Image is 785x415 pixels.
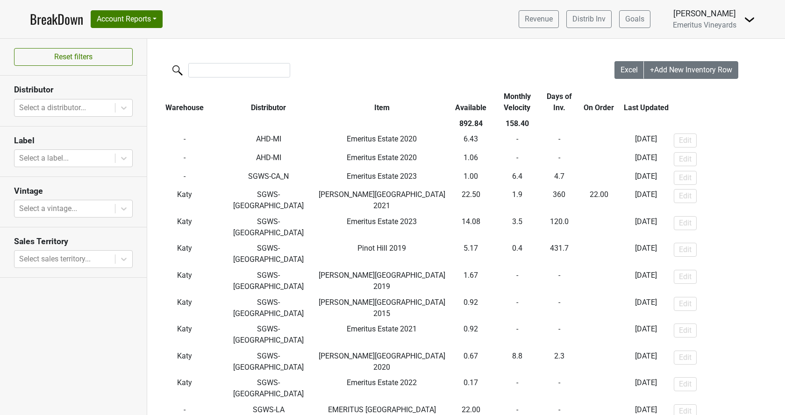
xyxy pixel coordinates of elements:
[621,89,671,116] th: Last Updated: activate to sort column ascending
[449,169,493,187] td: 1.00
[14,237,133,246] h3: Sales Territory
[577,187,621,214] td: -
[222,348,315,375] td: SGWS-[GEOGRAPHIC_DATA]
[542,214,577,241] td: 120.0
[319,271,445,291] span: [PERSON_NAME][GEOGRAPHIC_DATA] 2019
[449,89,493,116] th: Available: activate to sort column ascending
[674,216,697,230] button: Edit
[542,348,577,375] td: 2.3
[493,267,542,295] td: -
[222,321,315,348] td: SGWS-[GEOGRAPHIC_DATA]
[674,171,697,185] button: Edit
[493,321,542,348] td: -
[222,241,315,268] td: SGWS-[GEOGRAPHIC_DATA]
[493,375,542,402] td: -
[147,348,222,375] td: Katy
[674,324,697,338] button: Edit
[621,267,671,295] td: [DATE]
[619,10,650,28] a: Goals
[14,136,133,146] h3: Label
[449,132,493,150] td: 6.43
[493,150,542,169] td: -
[621,169,671,187] td: [DATE]
[577,214,621,241] td: -
[577,348,621,375] td: -
[674,243,697,257] button: Edit
[566,10,612,28] a: Distrib Inv
[674,189,697,203] button: Edit
[222,187,315,214] td: SGWS-[GEOGRAPHIC_DATA]
[577,375,621,402] td: -
[644,61,738,79] button: +Add New Inventory Row
[147,187,222,214] td: Katy
[357,244,406,253] span: Pinot Hill 2019
[347,153,417,162] span: Emeritus Estate 2020
[673,21,736,29] span: Emeritus Vineyards
[222,267,315,295] td: SGWS-[GEOGRAPHIC_DATA]
[347,172,417,181] span: Emeritus Estate 2023
[319,352,445,372] span: [PERSON_NAME][GEOGRAPHIC_DATA] 2020
[577,169,621,187] td: -
[449,150,493,169] td: 1.06
[319,190,445,210] span: [PERSON_NAME][GEOGRAPHIC_DATA] 2021
[542,321,577,348] td: -
[449,116,493,132] th: 892.84
[621,241,671,268] td: [DATE]
[147,267,222,295] td: Katy
[744,14,755,25] img: Dropdown Menu
[542,375,577,402] td: -
[674,134,697,148] button: Edit
[449,187,493,214] td: 22.50
[449,241,493,268] td: 5.17
[673,7,736,20] div: [PERSON_NAME]
[222,89,315,116] th: Distributor: activate to sort column ascending
[493,132,542,150] td: -
[222,375,315,402] td: SGWS-[GEOGRAPHIC_DATA]
[577,132,621,150] td: -
[621,295,671,322] td: [DATE]
[519,10,559,28] a: Revenue
[542,187,577,214] td: 360
[674,152,697,166] button: Edit
[493,348,542,375] td: 8.8
[147,132,222,150] td: -
[14,48,133,66] button: Reset filters
[449,375,493,402] td: 0.17
[147,375,222,402] td: Katy
[542,267,577,295] td: -
[542,150,577,169] td: -
[222,132,315,150] td: AHD-MI
[449,214,493,241] td: 14.08
[577,241,621,268] td: -
[319,298,445,318] span: [PERSON_NAME][GEOGRAPHIC_DATA] 2015
[449,348,493,375] td: 0.67
[493,295,542,322] td: -
[577,321,621,348] td: -
[577,89,621,116] th: On Order: activate to sort column ascending
[147,295,222,322] td: Katy
[621,150,671,169] td: [DATE]
[315,89,449,116] th: Item: activate to sort column ascending
[542,169,577,187] td: 4.7
[577,295,621,322] td: -
[222,295,315,322] td: SGWS-[GEOGRAPHIC_DATA]
[493,241,542,268] td: 0.4
[493,169,542,187] td: 6.4
[222,214,315,241] td: SGWS-[GEOGRAPHIC_DATA]
[542,295,577,322] td: -
[493,214,542,241] td: 3.5
[30,9,83,29] a: BreakDown
[147,214,222,241] td: Katy
[147,150,222,169] td: -
[614,61,644,79] button: Excel
[621,214,671,241] td: [DATE]
[621,187,671,214] td: [DATE]
[449,295,493,322] td: 0.92
[91,10,163,28] button: Account Reports
[542,132,577,150] td: -
[577,150,621,169] td: -
[674,297,697,311] button: Edit
[674,351,697,365] button: Edit
[347,324,417,333] span: Emeritus Estate 2021
[542,241,577,268] td: 431.7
